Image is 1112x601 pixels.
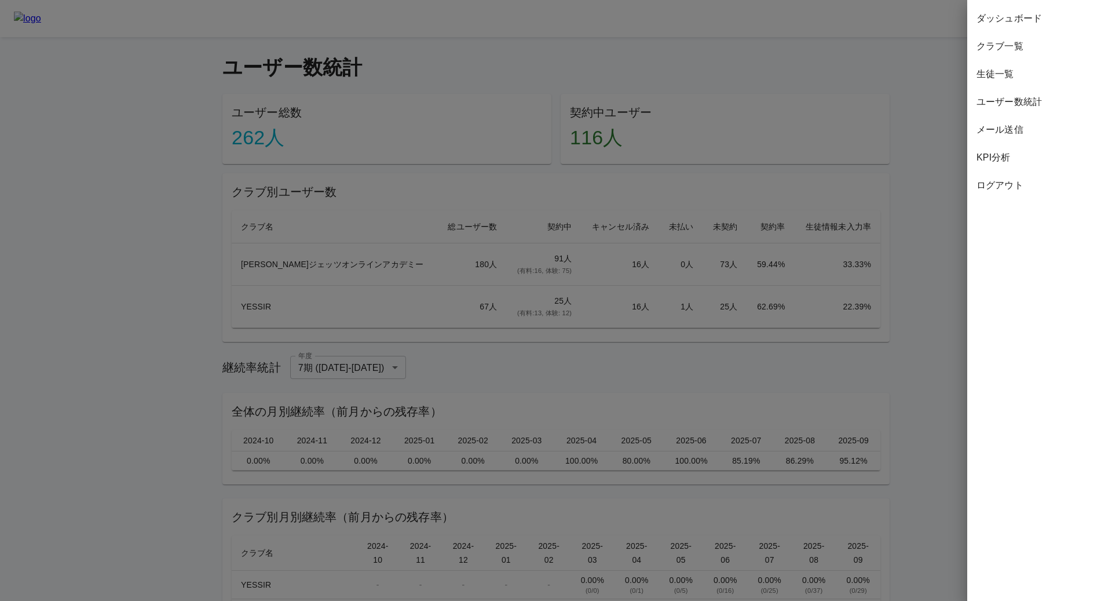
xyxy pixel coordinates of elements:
div: クラブ一覧 [967,32,1112,60]
div: メール送信 [967,116,1112,144]
span: ダッシュボード [976,12,1103,26]
span: ログアウト [976,179,1103,192]
span: クラブ一覧 [976,39,1103,53]
div: KPI分析 [967,144,1112,172]
span: ユーザー数統計 [976,95,1103,109]
div: 生徒一覧 [967,60,1112,88]
div: ユーザー数統計 [967,88,1112,116]
div: ログアウト [967,172,1112,199]
div: ダッシュボード [967,5,1112,32]
span: メール送信 [976,123,1103,137]
span: KPI分析 [976,151,1103,165]
span: 生徒一覧 [976,67,1103,81]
